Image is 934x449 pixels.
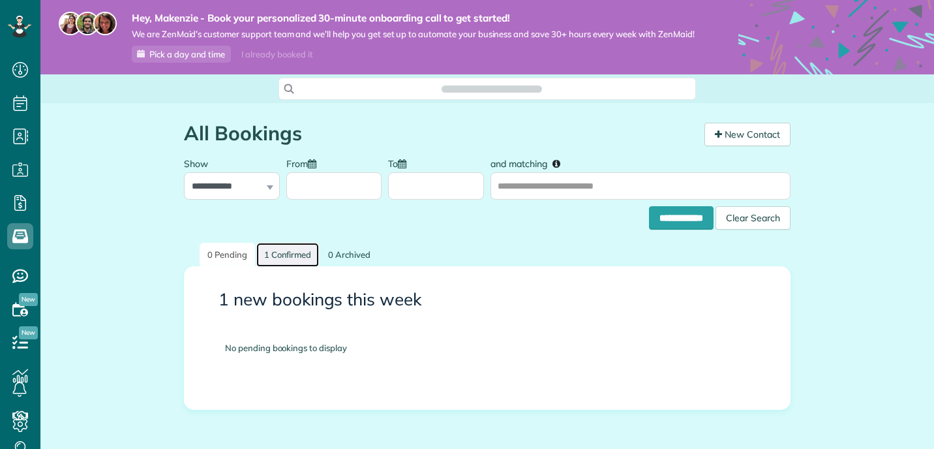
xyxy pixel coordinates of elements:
div: I already booked it [233,46,320,63]
span: Pick a day and time [149,49,225,59]
a: 0 Archived [320,243,378,267]
span: New [19,293,38,306]
div: No pending bookings to display [205,322,769,374]
span: We are ZenMaid’s customer support team and we’ll help you get set up to automate your business an... [132,29,695,40]
h1: All Bookings [184,123,695,144]
h3: 1 new bookings this week [218,290,756,309]
img: maria-72a9807cf96188c08ef61303f053569d2e2a8a1cde33d635c8a3ac13582a053d.jpg [59,12,82,35]
strong: Hey, Makenzie - Book your personalized 30-minute onboarding call to get started! [132,12,695,25]
img: jorge-587dff0eeaa6aab1f244e6dc62b8924c3b6ad411094392a53c71c6c4a576187d.jpg [76,12,99,35]
a: Clear Search [716,209,791,219]
span: Search ZenMaid… [455,82,528,95]
a: Pick a day and time [132,46,231,63]
label: From [286,151,323,175]
span: New [19,326,38,339]
a: New Contact [704,123,791,146]
a: 0 Pending [200,243,255,267]
img: michelle-19f622bdf1676172e81f8f8fba1fb50e276960ebfe0243fe18214015130c80e4.jpg [93,12,117,35]
label: and matching [490,151,569,175]
label: To [388,151,413,175]
a: 1 Confirmed [256,243,320,267]
div: Clear Search [716,206,791,230]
